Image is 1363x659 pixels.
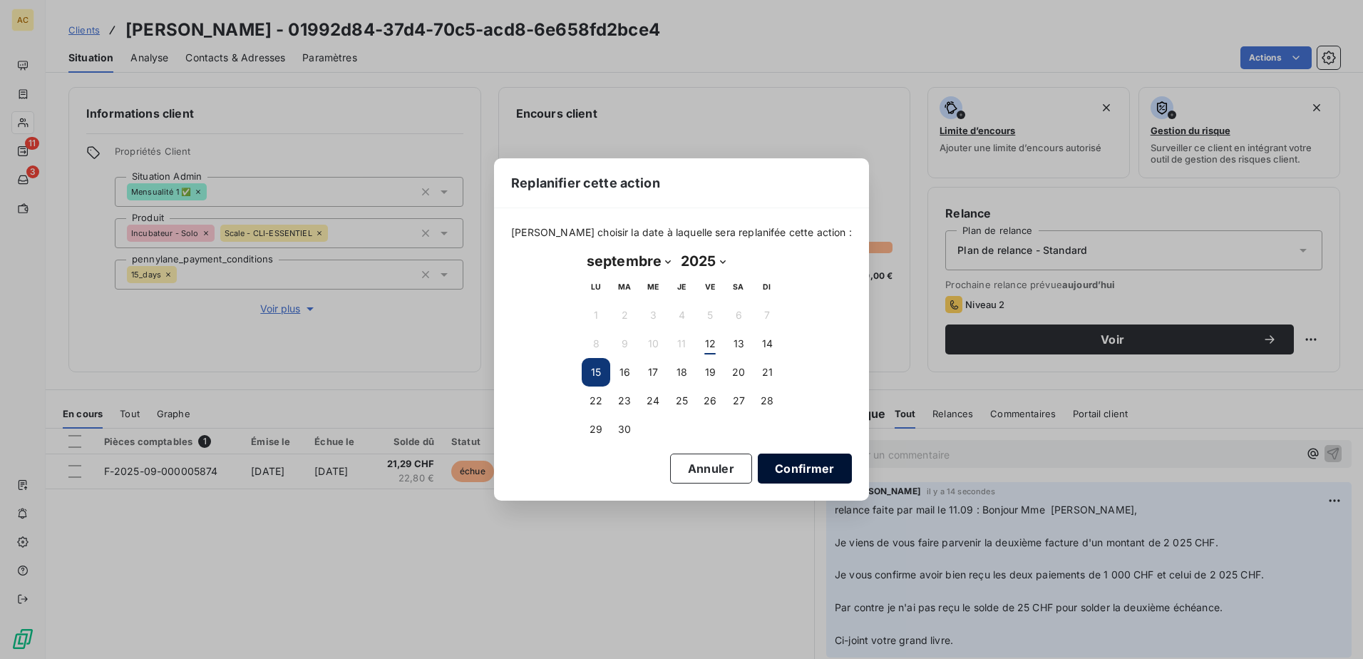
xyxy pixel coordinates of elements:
[582,387,610,415] button: 22
[1315,611,1349,645] iframe: Intercom live chat
[696,358,724,387] button: 19
[639,329,667,358] button: 10
[639,301,667,329] button: 3
[696,272,724,301] th: vendredi
[753,329,781,358] button: 14
[639,358,667,387] button: 17
[696,329,724,358] button: 12
[639,387,667,415] button: 24
[667,301,696,329] button: 4
[667,329,696,358] button: 11
[511,173,660,193] span: Replanifier cette action
[724,329,753,358] button: 13
[639,272,667,301] th: mercredi
[724,387,753,415] button: 27
[582,301,610,329] button: 1
[753,358,781,387] button: 21
[696,301,724,329] button: 5
[610,329,639,358] button: 9
[582,329,610,358] button: 8
[753,387,781,415] button: 28
[724,272,753,301] th: samedi
[724,301,753,329] button: 6
[696,387,724,415] button: 26
[610,387,639,415] button: 23
[753,301,781,329] button: 7
[511,225,852,240] span: [PERSON_NAME] choisir la date à laquelle sera replanifée cette action :
[667,272,696,301] th: jeudi
[610,358,639,387] button: 16
[667,358,696,387] button: 18
[610,415,639,444] button: 30
[724,358,753,387] button: 20
[753,272,781,301] th: dimanche
[582,415,610,444] button: 29
[610,301,639,329] button: 2
[670,454,752,484] button: Annuler
[610,272,639,301] th: mardi
[582,272,610,301] th: lundi
[582,358,610,387] button: 15
[667,387,696,415] button: 25
[758,454,852,484] button: Confirmer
